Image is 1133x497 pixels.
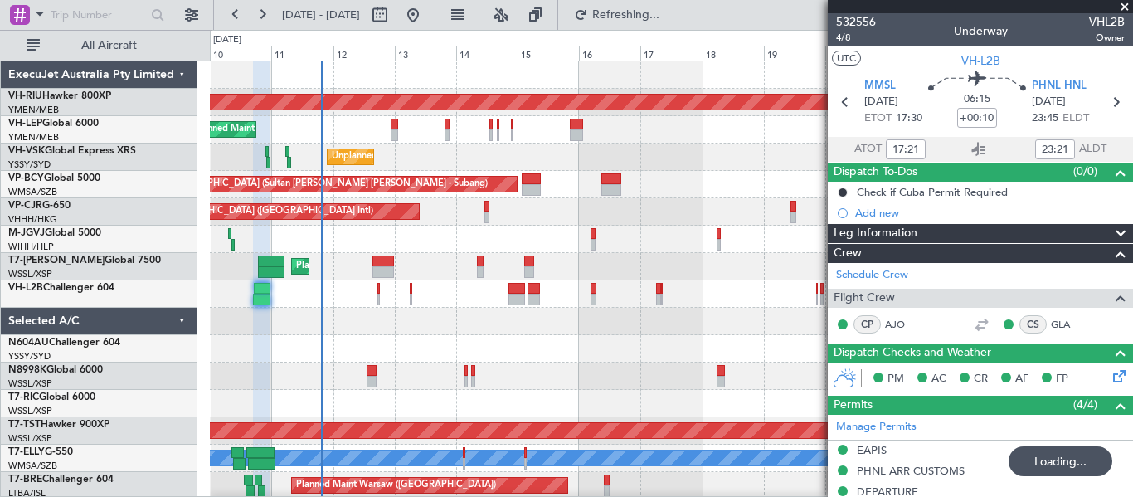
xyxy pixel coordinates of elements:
input: --:-- [1035,139,1075,159]
div: Underway [954,22,1008,40]
div: CS [1019,315,1047,334]
a: T7-[PERSON_NAME]Global 7500 [8,256,161,266]
span: MMSL [864,78,896,95]
span: PHNL HNL [1032,78,1087,95]
a: Manage Permits [836,419,917,436]
input: --:-- [886,139,926,159]
div: [DATE] [213,33,241,47]
a: M-JGVJGlobal 5000 [8,228,101,238]
a: N8998KGlobal 6000 [8,365,103,375]
a: GLA [1051,317,1088,332]
span: 17:30 [896,110,922,127]
span: Permits [834,396,873,415]
span: 23:45 [1032,110,1058,127]
a: N604AUChallenger 604 [8,338,120,348]
button: Refreshing... [566,2,666,28]
a: T7-RICGlobal 6000 [8,392,95,402]
span: (4/4) [1073,396,1097,413]
div: 16 [579,46,640,61]
span: AC [931,371,946,387]
a: VH-LEPGlobal 6000 [8,119,99,129]
div: Planned Maint [GEOGRAPHIC_DATA] ([GEOGRAPHIC_DATA]) [296,254,557,279]
span: Crew [834,244,862,263]
span: PM [887,371,904,387]
a: YMEN/MEB [8,104,59,116]
div: 17 [640,46,702,61]
span: Owner [1089,31,1125,45]
span: Refreshing... [591,9,661,21]
span: [DATE] [864,94,898,110]
a: T7-TSTHawker 900XP [8,420,109,430]
input: Trip Number [51,2,146,27]
span: N8998K [8,365,46,375]
a: VHHH/HKG [8,213,57,226]
a: VP-CJRG-650 [8,201,71,211]
span: [DATE] [1032,94,1066,110]
span: N604AU [8,338,49,348]
span: ELDT [1062,110,1089,127]
a: WMSA/SZB [8,460,57,472]
span: All Aircraft [43,40,175,51]
a: YSSY/SYD [8,350,51,363]
span: T7-ELLY [8,447,45,457]
div: 20 [825,46,887,61]
div: Add new [855,206,1125,220]
a: Schedule Crew [836,267,908,284]
span: VP-BCY [8,173,44,183]
div: 18 [703,46,764,61]
a: YMEN/MEB [8,131,59,144]
span: CR [974,371,988,387]
span: FP [1056,371,1068,387]
span: Dispatch Checks and Weather [834,344,991,363]
a: WSSL/XSP [8,432,52,445]
div: Loading... [1009,446,1112,476]
a: VH-L2BChallenger 604 [8,283,114,293]
span: 4/8 [836,31,876,45]
a: T7-ELLYG-550 [8,447,73,457]
a: YSSY/SYD [8,158,51,171]
span: T7-TST [8,420,41,430]
a: WIHH/HLP [8,241,54,253]
span: Dispatch To-Dos [834,163,917,182]
div: Planned Maint [GEOGRAPHIC_DATA] ([GEOGRAPHIC_DATA] Intl) [96,199,373,224]
div: 10 [210,46,271,61]
span: ALDT [1079,141,1106,158]
span: 532556 [836,13,876,31]
span: M-JGVJ [8,228,45,238]
span: Leg Information [834,224,917,243]
div: EAPIS [857,443,887,457]
span: AF [1015,371,1028,387]
button: UTC [832,51,861,66]
div: 14 [456,46,518,61]
span: VH-L2B [961,52,1000,70]
a: WSSL/XSP [8,378,52,390]
div: 11 [271,46,333,61]
span: VHL2B [1089,13,1125,31]
span: VH-VSK [8,146,45,156]
span: [DATE] - [DATE] [282,7,360,22]
div: Planned Maint [GEOGRAPHIC_DATA] (Sultan [PERSON_NAME] [PERSON_NAME] - Subang) [101,172,488,197]
a: VH-VSKGlobal Express XRS [8,146,136,156]
a: WSSL/XSP [8,268,52,280]
a: T7-BREChallenger 604 [8,475,114,485]
a: VH-RIUHawker 800XP [8,91,111,101]
div: 13 [395,46,456,61]
a: VP-BCYGlobal 5000 [8,173,100,183]
span: ATOT [854,141,882,158]
a: WSSL/XSP [8,405,52,417]
span: VP-CJR [8,201,42,211]
div: Check if Cuba Permit Required [857,185,1008,199]
span: T7-BRE [8,475,42,485]
span: VH-LEP [8,119,42,129]
div: 19 [764,46,825,61]
a: AJO [885,317,922,332]
div: Unplanned Maint Sydney ([PERSON_NAME] Intl) [332,144,536,169]
span: 06:15 [964,91,990,108]
span: VH-RIU [8,91,42,101]
span: T7-RIC [8,392,39,402]
span: (0/0) [1073,163,1097,180]
div: 12 [333,46,395,61]
span: T7-[PERSON_NAME] [8,256,105,266]
div: 15 [518,46,579,61]
div: PHNL ARR CUSTOMS [857,464,965,478]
